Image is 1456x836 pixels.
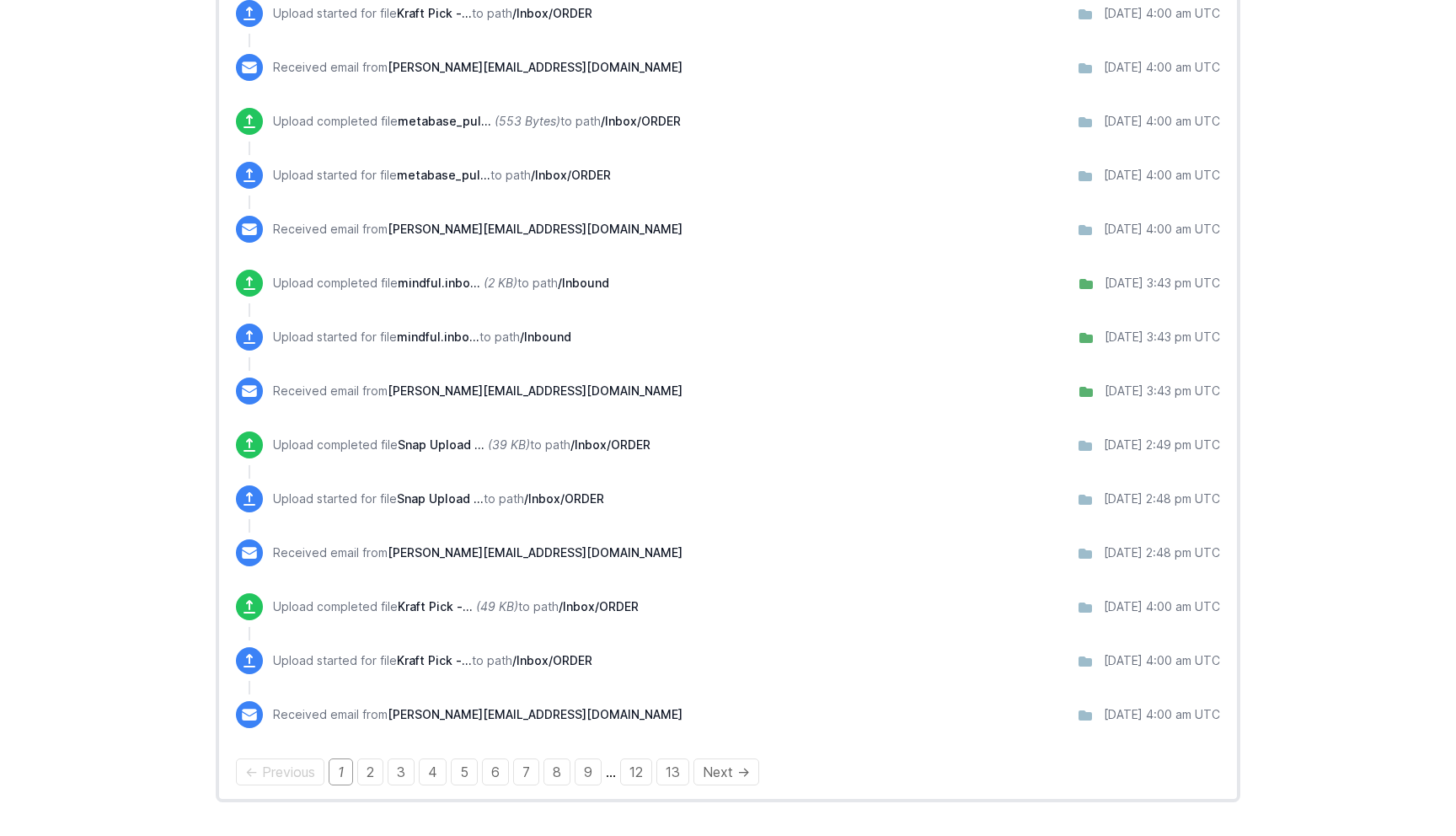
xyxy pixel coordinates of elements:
a: Next page [693,758,759,785]
a: Page 8 [543,758,570,785]
div: [DATE] 3:43 pm UTC [1105,275,1220,292]
p: Received email from [273,59,682,76]
a: Page 5 [451,758,478,785]
em: Page 1 [329,758,353,785]
div: [DATE] 4:00 am UTC [1104,706,1220,723]
span: … [606,764,616,780]
span: [PERSON_NAME][EMAIL_ADDRESS][DOMAIN_NAME] [388,707,682,721]
span: Snap Upload - 2025-09-19_154847.csv [397,491,484,506]
p: Upload completed file to path [273,275,609,292]
div: [DATE] 4:00 am UTC [1104,59,1220,76]
span: [PERSON_NAME][EMAIL_ADDRESS][DOMAIN_NAME] [388,545,682,560]
div: [DATE] 4:00 am UTC [1104,5,1220,22]
p: Received email from [273,221,682,238]
span: [PERSON_NAME][EMAIL_ADDRESS][DOMAIN_NAME] [388,222,682,236]
a: Page 7 [513,758,539,785]
div: [DATE] 3:43 pm UTC [1105,329,1220,346]
span: [PERSON_NAME][EMAIL_ADDRESS][DOMAIN_NAME] [388,383,682,398]
span: metabase_pulse_image_15257858389162406951.png [398,114,491,128]
i: (49 KB) [476,599,518,614]
span: Previous page [236,758,324,785]
span: /Inbound [558,276,609,290]
p: Upload completed file to path [273,113,681,130]
div: [DATE] 4:00 am UTC [1104,598,1220,615]
a: Page 6 [482,758,509,785]
p: Upload started for file to path [273,329,571,346]
span: /Inbox/ORDER [512,653,592,667]
span: [PERSON_NAME][EMAIL_ADDRESS][DOMAIN_NAME] [388,60,682,74]
p: Upload started for file to path [273,652,592,669]
span: /Inbox/ORDER [570,437,650,452]
span: /Inbox/ORDER [524,491,604,506]
a: Page 9 [575,758,602,785]
span: Snap Upload - 2025-09-19_154847.csv [398,437,484,452]
div: [DATE] 3:43 pm UTC [1105,383,1220,399]
p: Upload completed file to path [273,437,650,453]
p: Upload completed file to path [273,598,639,615]
p: Received email from [273,706,682,723]
iframe: Drift Widget Chat Controller [1372,752,1436,816]
div: [DATE] 4:00 am UTC [1104,221,1220,238]
span: Kraft Pick - Slimming World Kitchen.csv [397,653,472,667]
i: (553 Bytes) [495,114,560,128]
span: Kraft Pick - Mindful Chef.csv [397,6,472,20]
div: Pagination [236,762,1220,782]
i: (39 KB) [488,437,530,452]
div: [DATE] 4:00 am UTC [1104,652,1220,669]
div: [DATE] 2:48 pm UTC [1104,544,1220,561]
a: Page 12 [620,758,652,785]
a: Page 4 [419,758,447,785]
p: Upload started for file to path [273,5,592,22]
a: Page 2 [357,758,383,785]
span: /Inbox/ORDER [559,599,639,614]
span: /Inbox/ORDER [531,168,611,182]
span: metabase_pulse_image_15257858389162406951.png [397,168,490,182]
span: mindful.inbound.Saturday.csv [398,276,480,290]
p: Upload started for file to path [273,490,604,507]
div: [DATE] 2:48 pm UTC [1104,490,1220,507]
span: Kraft Pick - Slimming World Kitchen.csv [398,599,473,614]
span: mindful.inbound.Saturday.csv [397,330,479,344]
span: /Inbound [520,330,571,344]
div: [DATE] 4:00 am UTC [1104,113,1220,130]
i: (2 KB) [484,276,517,290]
a: Page 3 [388,758,415,785]
a: Page 13 [656,758,689,785]
div: [DATE] 2:49 pm UTC [1104,437,1220,453]
p: Upload started for file to path [273,167,611,184]
span: /Inbox/ORDER [512,6,592,20]
span: /Inbox/ORDER [601,114,681,128]
p: Received email from [273,544,682,561]
div: [DATE] 4:00 am UTC [1104,167,1220,184]
p: Received email from [273,383,682,399]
